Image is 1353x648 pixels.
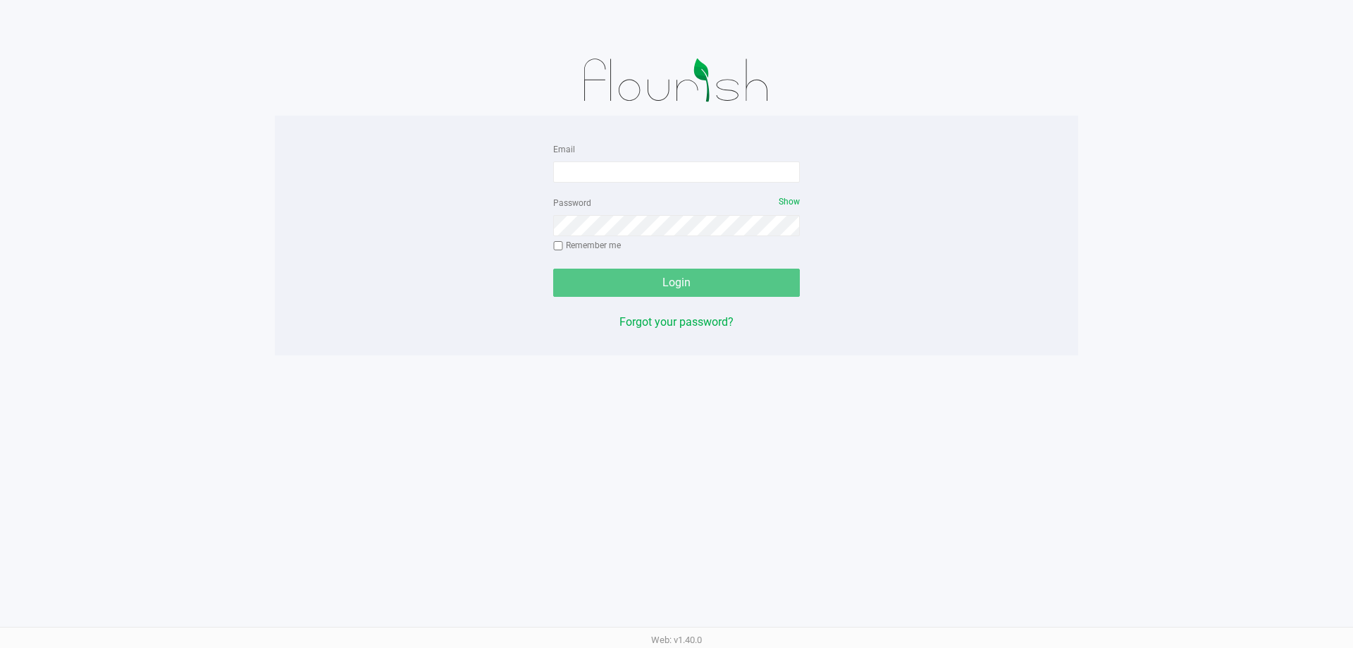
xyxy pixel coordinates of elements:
input: Remember me [553,241,563,251]
button: Forgot your password? [619,314,734,331]
label: Password [553,197,591,209]
span: Web: v1.40.0 [651,635,702,645]
label: Remember me [553,239,621,252]
span: Show [779,197,800,207]
label: Email [553,143,575,156]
